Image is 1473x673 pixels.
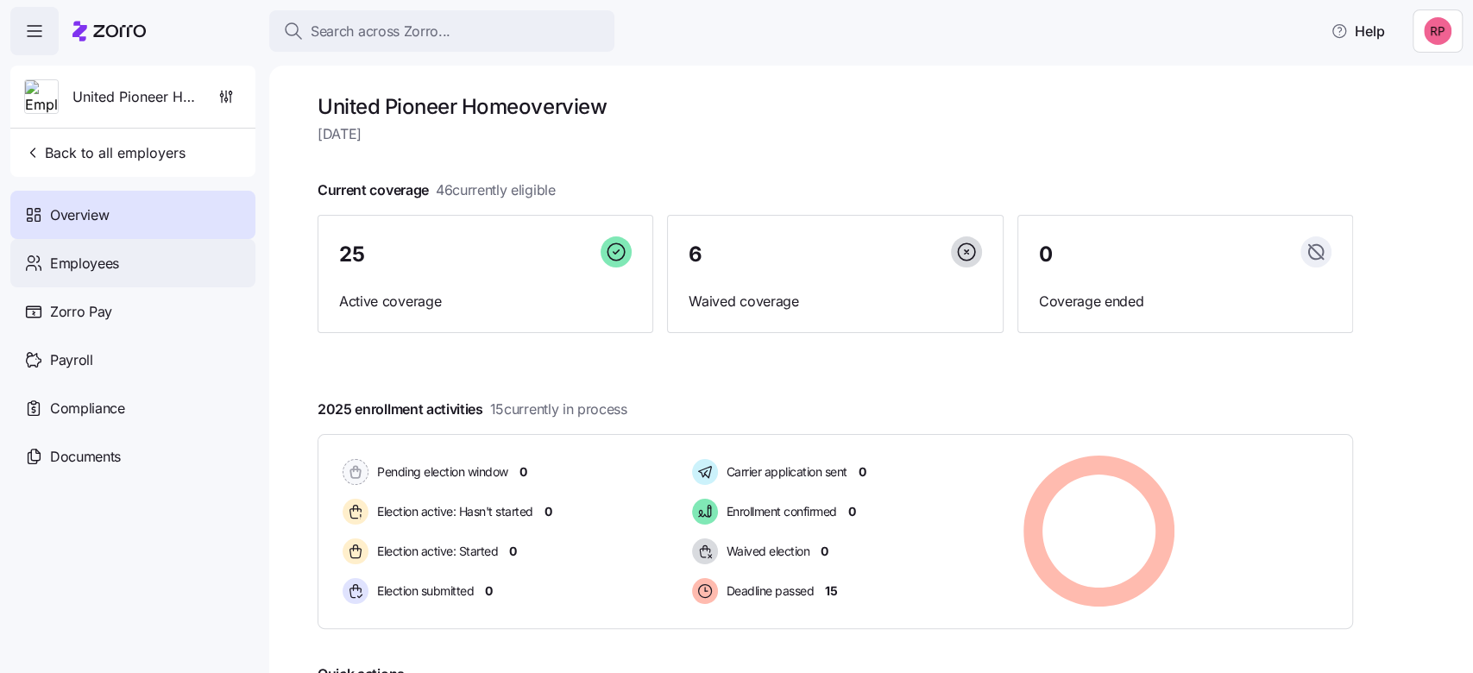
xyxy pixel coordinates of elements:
a: Zorro Pay [10,287,255,336]
span: 0 [509,543,517,560]
span: Deadline passed [721,582,815,600]
span: Election active: Hasn't started [372,503,533,520]
span: Election submitted [372,582,474,600]
span: Employees [50,253,119,274]
span: 15 currently in process [490,399,627,420]
span: Current coverage [318,179,556,201]
span: Election active: Started [372,543,498,560]
span: Payroll [50,349,93,371]
span: 6 [689,244,702,265]
a: Overview [10,191,255,239]
span: 2025 enrollment activities [318,399,627,420]
span: 0 [485,582,493,600]
span: 0 [821,543,828,560]
span: Search across Zorro... [311,21,450,42]
button: Back to all employers [17,135,192,170]
span: Back to all employers [24,142,186,163]
img: eedd38507f2e98b8446e6c4bda047efc [1424,17,1451,45]
span: United Pioneer Home [72,86,197,108]
span: Enrollment confirmed [721,503,837,520]
button: Help [1317,14,1399,48]
span: 15 [825,582,837,600]
span: Zorro Pay [50,301,112,323]
img: Employer logo [25,80,58,115]
a: Payroll [10,336,255,384]
span: Overview [50,204,109,226]
span: 0 [848,503,856,520]
span: Documents [50,446,121,468]
span: 0 [859,463,866,481]
span: 0 [1039,244,1053,265]
span: 25 [339,244,364,265]
a: Employees [10,239,255,287]
span: Carrier application sent [721,463,847,481]
span: Active coverage [339,291,632,312]
span: 0 [519,463,527,481]
a: Documents [10,432,255,481]
span: Waived coverage [689,291,981,312]
span: Compliance [50,398,125,419]
span: Waived election [721,543,810,560]
span: 0 [545,503,552,520]
span: Coverage ended [1039,291,1331,312]
h1: United Pioneer Home overview [318,93,1353,120]
span: [DATE] [318,123,1353,145]
a: Compliance [10,384,255,432]
span: Pending election window [372,463,508,481]
span: Help [1331,21,1385,41]
button: Search across Zorro... [269,10,614,52]
span: 46 currently eligible [436,179,556,201]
